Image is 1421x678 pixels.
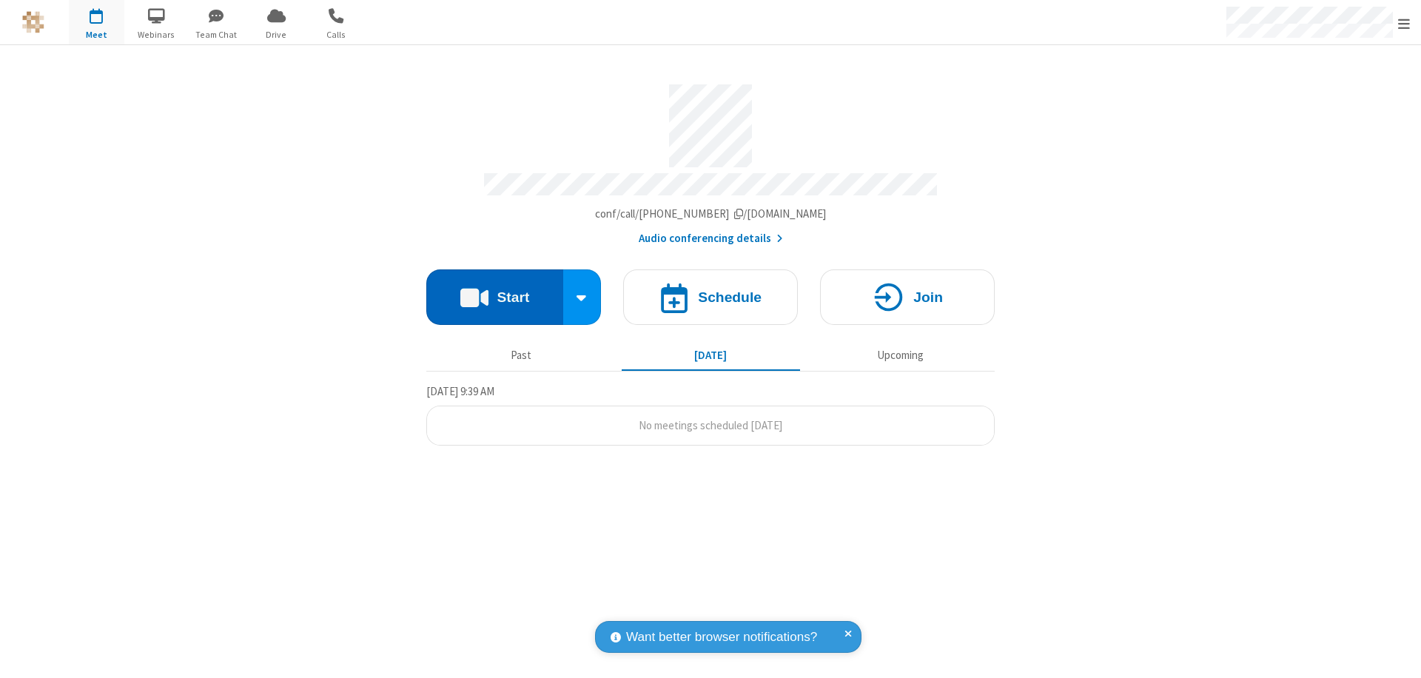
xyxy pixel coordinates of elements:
[426,383,995,446] section: Today's Meetings
[622,341,800,369] button: [DATE]
[698,290,762,304] h4: Schedule
[189,28,244,41] span: Team Chat
[563,269,602,325] div: Start conference options
[129,28,184,41] span: Webinars
[69,28,124,41] span: Meet
[22,11,44,33] img: QA Selenium DO NOT DELETE OR CHANGE
[249,28,304,41] span: Drive
[426,269,563,325] button: Start
[639,418,782,432] span: No meetings scheduled [DATE]
[595,207,827,221] span: Copy my meeting room link
[639,230,783,247] button: Audio conferencing details
[426,73,995,247] section: Account details
[623,269,798,325] button: Schedule
[497,290,529,304] h4: Start
[309,28,364,41] span: Calls
[595,206,827,223] button: Copy my meeting room linkCopy my meeting room link
[426,384,494,398] span: [DATE] 9:39 AM
[913,290,943,304] h4: Join
[820,269,995,325] button: Join
[626,628,817,647] span: Want better browser notifications?
[811,341,990,369] button: Upcoming
[432,341,611,369] button: Past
